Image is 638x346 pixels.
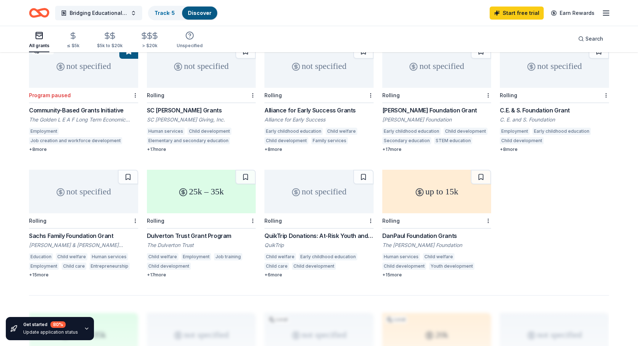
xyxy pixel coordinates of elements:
div: Child development [292,263,336,270]
div: Family services [311,137,348,144]
a: not specifiedRollingAlliance for Early Success GrantsAlliance for Early SuccessEarly childhood ed... [264,44,374,152]
div: Rolling [264,92,282,98]
div: Child welfare [264,253,296,260]
button: All grants [29,28,49,52]
a: not specifiedLocalProgram pausedCommunity-Based Grants InitiativeThe Golden L E A F Long Term Eco... [29,44,138,152]
div: [PERSON_NAME] & [PERSON_NAME] Foundation [29,242,138,249]
div: Get started [23,321,78,328]
div: Child development [264,137,308,144]
div: The Dulverton Trust [147,242,256,249]
div: Rolling [147,218,164,224]
div: 25k – 35k [147,170,256,213]
div: Child development [444,128,487,135]
a: Discover [188,10,211,16]
div: [PERSON_NAME] Foundation Grant [382,106,491,115]
div: Dulverton Trust Grant Program [147,231,256,240]
div: Child care [264,263,289,270]
div: not specified [264,170,374,213]
button: Track· 5Discover [148,6,218,20]
button: Search [572,32,609,46]
div: not specified [29,44,138,88]
div: Employment [500,128,530,135]
div: not specified [382,44,491,88]
div: Child welfare [423,253,454,260]
div: SC [PERSON_NAME] Giving, Inc. [147,116,256,123]
div: SC [PERSON_NAME] Grants [147,106,256,115]
a: 25k – 35kRollingDulverton Trust Grant ProgramThe Dulverton TrustChild welfareEmploymentJob traini... [147,170,256,278]
div: + 15 more [382,272,491,278]
div: Alliance for Early Success [264,116,374,123]
div: Human services [147,128,185,135]
div: Human services [382,253,420,260]
div: + 17 more [382,147,491,152]
div: + 8 more [264,147,374,152]
div: The [PERSON_NAME] Foundation [382,242,491,249]
div: Youth development [429,263,474,270]
div: Early childhood education [532,128,591,135]
div: Rolling [382,92,400,98]
div: QuikTrip [264,242,374,249]
div: up to 15k [382,170,491,213]
div: Child development [382,263,426,270]
div: $5k to $20k [97,43,123,49]
a: not specifiedRollingSachs Family Foundation Grant[PERSON_NAME] & [PERSON_NAME] FoundationEducatio... [29,170,138,278]
div: Human services [90,253,128,260]
div: Unspecified [177,43,203,49]
div: All grants [29,43,49,49]
div: Child care [62,263,86,270]
div: Job training [214,253,242,260]
a: not specifiedRollingC.E. & S. Foundation GrantC. E. and S. FoundationEmploymentEarly childhood ed... [500,44,609,152]
div: Secondary education [382,137,431,144]
div: Child development [147,263,191,270]
a: not specifiedRollingQuikTrip Donations: At-Risk Youth and Early Childhood EducationQuikTripChild ... [264,170,374,278]
div: Early childhood education [264,128,323,135]
button: ≤ $5k [67,29,79,52]
a: up to 15kRollingDanPaul Foundation GrantsThe [PERSON_NAME] FoundationHuman servicesChild welfareC... [382,170,491,278]
div: + 8 more [500,147,609,152]
button: $5k to $20k [97,29,123,52]
div: Sachs Family Foundation Grant [29,231,138,240]
span: Search [585,34,603,43]
div: Elementary and secondary education [147,137,230,144]
a: Start free trial [490,7,544,20]
div: + 6 more [264,272,374,278]
div: Educational management [547,137,604,144]
a: Earn Rewards [547,7,599,20]
div: Child development [188,128,231,135]
span: Bridging Educational Gaps & Supporting Families in Crisis Program [70,9,128,17]
div: Rolling [147,92,164,98]
a: Track· 5 [155,10,175,16]
div: + 8 more [29,147,138,152]
div: Update application status [23,329,78,335]
div: 80 % [50,321,66,328]
div: Entrepreneurship [89,263,130,270]
div: Child welfare [147,253,178,260]
div: STEM education [434,137,472,144]
div: Program paused [29,92,71,98]
div: Child welfare [326,128,357,135]
div: > $20k [140,43,159,49]
div: Job creation and workforce development [29,137,122,144]
div: C. E. and S. Foundation [500,116,609,123]
div: Child welfare [56,253,87,260]
div: not specified [29,170,138,213]
div: Employment [29,263,59,270]
div: Employment [29,128,59,135]
div: Rolling [382,218,400,224]
a: not specifiedRolling[PERSON_NAME] Foundation Grant[PERSON_NAME] FoundationEarly childhood educati... [382,44,491,152]
div: + 15 more [29,272,138,278]
a: not specifiedRollingSC [PERSON_NAME] GrantsSC [PERSON_NAME] Giving, Inc.Human servicesChild devel... [147,44,256,152]
div: Rolling [29,218,46,224]
div: + 17 more [147,272,256,278]
div: Alliance for Early Success Grants [264,106,374,115]
div: Rolling [500,92,517,98]
a: Home [29,4,49,21]
div: [PERSON_NAME] Foundation [382,116,491,123]
div: Child development [500,137,544,144]
div: not specified [147,44,256,88]
div: Community-Based Grants Initiative [29,106,138,115]
div: Employment [181,253,211,260]
div: ≤ $5k [67,43,79,49]
div: not specified [500,44,609,88]
button: > $20k [140,29,159,52]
